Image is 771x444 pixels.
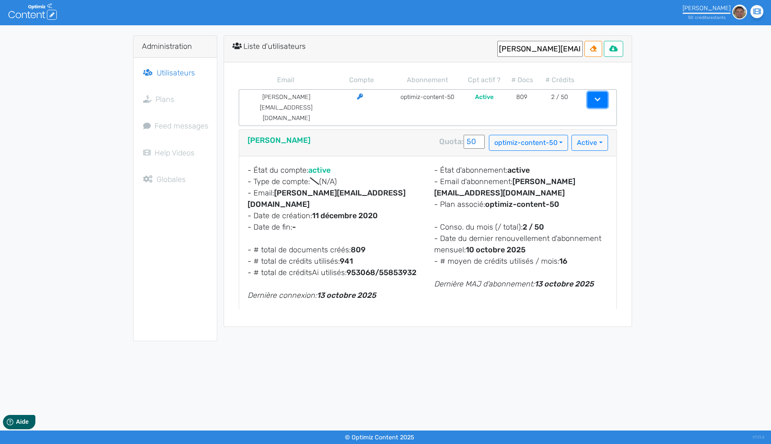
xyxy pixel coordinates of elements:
b: 16 [559,257,567,266]
span: - État d'abonnement: [434,166,507,175]
span: s [723,15,726,20]
span: - État du compte: [248,166,308,175]
div: Administration [133,36,217,58]
b: optimiz-content-50 [485,200,559,209]
span: Globales [157,175,186,184]
small: © Optimiz Content 2025 [345,434,414,441]
b: 2 / 50 [523,222,544,232]
span: - Date du dernier renouvellement d'abonnement mensuel: [434,234,601,254]
th: Compte [333,75,390,85]
b: 2025-10-13T09:05:05.374Z [534,279,594,289]
th: Email [239,75,333,85]
th: Abonnement [390,75,466,85]
span: Active [475,94,494,101]
small: 50 crédit restant [688,15,726,20]
img: 49ca57c83f605d06a354ddcffb6883cc [732,5,747,19]
span: - # total de documents créés: [248,245,351,254]
b: 941 [340,257,353,266]
span: - Type de compte: [248,177,337,186]
span: - # total de créditsAi utilisés: [248,268,347,277]
td: [PERSON_NAME][EMAIL_ADDRESS][DOMAIN_NAME] [239,92,333,123]
b: 11 décembre 2020 [312,211,378,220]
span: - # total de crédits utilisés: [248,257,340,266]
span: Utilisateurs [157,68,195,78]
button: Active [571,135,608,151]
span: Quota: [439,137,464,146]
span: - # moyen de crédits utilisés / mois: [434,257,559,266]
b: - [292,222,296,232]
b: active [308,166,331,175]
span: Plans [155,95,174,104]
span: - Email d'abonnement: [434,177,512,186]
b: 953068/55853932 [347,268,416,277]
div: [PERSON_NAME] [683,5,731,12]
b: active [507,166,530,175]
button: optimiz-content-50 [489,135,568,151]
td: 809 [503,92,541,123]
div: V1.13.6 [752,431,765,444]
b: 2025-10-13T09:46:15.298Z [317,291,376,300]
span: Dernière connexion: [248,291,317,300]
span: Dernière MAJ d'abonnement: [434,279,534,289]
span: - Date de création: [248,211,312,220]
span: - Conso. du mois (/ total): [434,222,523,232]
th: Cpt actif ? [465,75,503,85]
span: - Date de fin: [248,222,292,232]
b: 2025-10-10T09:53:11.971Z [466,245,526,254]
span: (N/A) [319,177,337,186]
div: [PERSON_NAME] [239,130,616,156]
button: Show info [587,92,608,108]
span: - Plan associé: [434,200,485,209]
td: optimiz-content-50 [390,92,465,123]
th: # Docs [503,75,541,85]
span: Feed messages [155,121,208,131]
b: [PERSON_NAME][EMAIL_ADDRESS][DOMAIN_NAME] [248,188,406,209]
span: s [707,15,709,20]
th: # Crédits [541,75,579,85]
span: Liste d'utilisateurs [243,42,306,51]
input: Recherche [497,41,583,57]
span: - Email: [248,188,274,198]
td: 2 / 50 [541,92,579,123]
b: 809 [351,245,365,254]
span: Help Videos [155,148,195,158]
